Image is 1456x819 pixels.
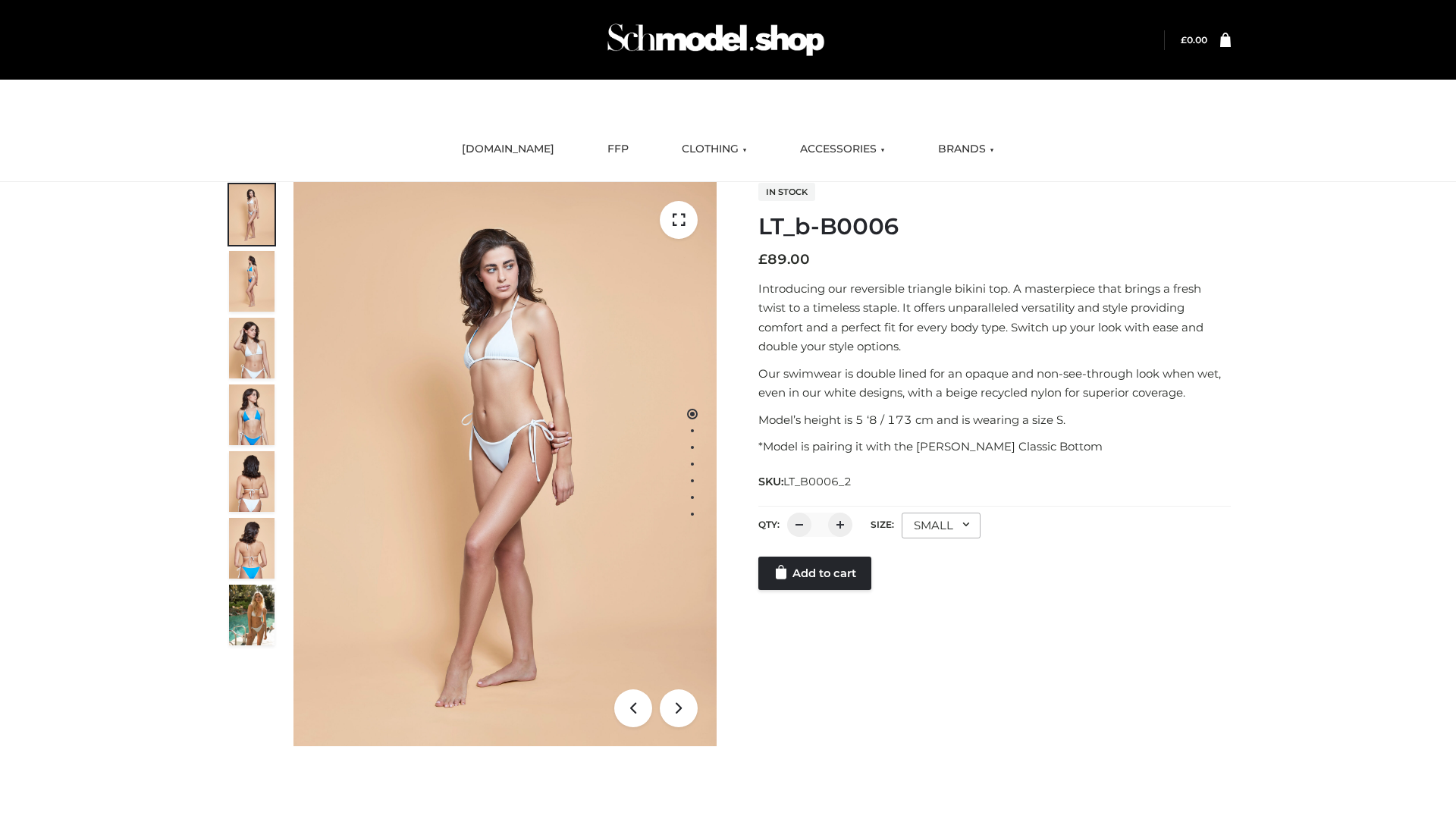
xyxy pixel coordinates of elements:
[758,213,1231,240] h1: LT_b-B0006
[229,451,275,512] img: ArielClassicBikiniTop_CloudNine_AzureSky_OW114ECO_7-scaled.jpg
[927,133,1006,166] a: BRANDS
[450,133,566,166] a: [DOMAIN_NAME]
[758,519,780,530] label: QTY:
[758,279,1231,356] p: Introducing our reversible triangle bikini top. A masterpiece that brings a fresh twist to a time...
[758,251,767,268] span: £
[670,133,758,166] a: CLOTHING
[758,183,815,201] span: In stock
[229,184,275,245] img: ArielClassicBikiniTop_CloudNine_AzureSky_OW114ECO_1-scaled.jpg
[229,318,275,378] img: ArielClassicBikiniTop_CloudNine_AzureSky_OW114ECO_3-scaled.jpg
[758,472,853,491] span: SKU:
[293,182,717,746] img: LT_b-B0006
[758,557,871,590] a: Add to cart
[229,384,275,445] img: ArielClassicBikiniTop_CloudNine_AzureSky_OW114ECO_4-scaled.jpg
[758,410,1231,430] p: Model’s height is 5 ‘8 / 173 cm and is wearing a size S.
[789,133,896,166] a: ACCESSORIES
[758,251,810,268] bdi: 89.00
[229,518,275,579] img: ArielClassicBikiniTop_CloudNine_AzureSky_OW114ECO_8-scaled.jpg
[1181,34,1207,45] bdi: 0.00
[871,519,894,530] label: Size:
[229,251,275,312] img: ArielClassicBikiniTop_CloudNine_AzureSky_OW114ECO_2-scaled.jpg
[1181,34,1187,45] span: £
[783,475,852,488] span: LT_B0006_2
[758,364,1231,403] p: Our swimwear is double lined for an opaque and non-see-through look when wet, even in our white d...
[1181,34,1207,45] a: £0.00
[229,585,275,645] img: Arieltop_CloudNine_AzureSky2.jpg
[902,513,981,538] div: SMALL
[602,10,830,70] img: Schmodel Admin 964
[596,133,640,166] a: FFP
[758,437,1231,457] p: *Model is pairing it with the [PERSON_NAME] Classic Bottom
